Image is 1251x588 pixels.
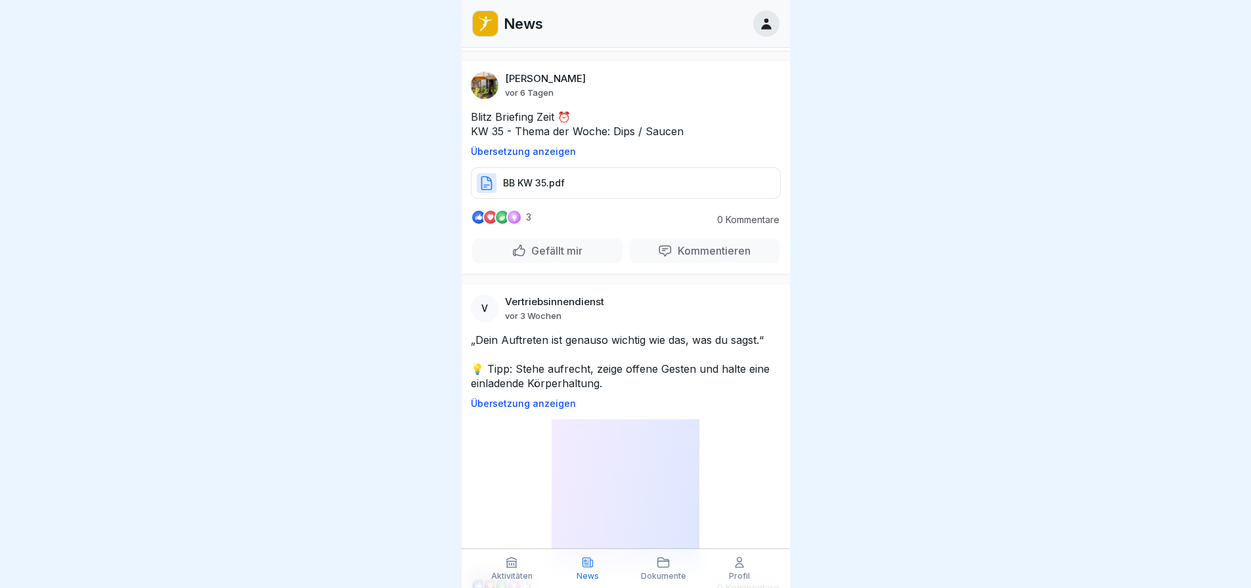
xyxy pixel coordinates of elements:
[707,215,779,225] p: 0 Kommentare
[471,333,781,390] p: „Dein Auftreten ist genauso wichtig wie das, was du sagst.“ 💡 Tipp: Stehe aufrecht, zeige offene ...
[471,146,781,157] p: Übersetzung anzeigen
[491,572,533,581] p: Aktivitäten
[505,87,554,98] p: vor 6 Tagen
[503,177,565,190] p: BB KW 35.pdf
[505,310,561,321] p: vor 3 Wochen
[473,11,498,36] img: oo2rwhh5g6mqyfqxhtbddxvd.png
[505,296,604,308] p: Vertriebsinnendienst
[641,572,686,581] p: Dokumente
[505,73,586,85] p: [PERSON_NAME]
[504,15,543,32] p: News
[729,572,750,581] p: Profil
[526,212,531,222] p: 3
[672,244,751,257] p: Kommentieren
[471,398,781,409] p: Übersetzung anzeigen
[471,295,498,322] div: V
[471,110,781,138] p: Blitz Briefing Zeit ⏰ KW 35 - Thema der Woche: Dips / Saucen
[577,572,599,581] p: News
[471,182,781,196] a: BB KW 35.pdf
[526,244,582,257] p: Gefällt mir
